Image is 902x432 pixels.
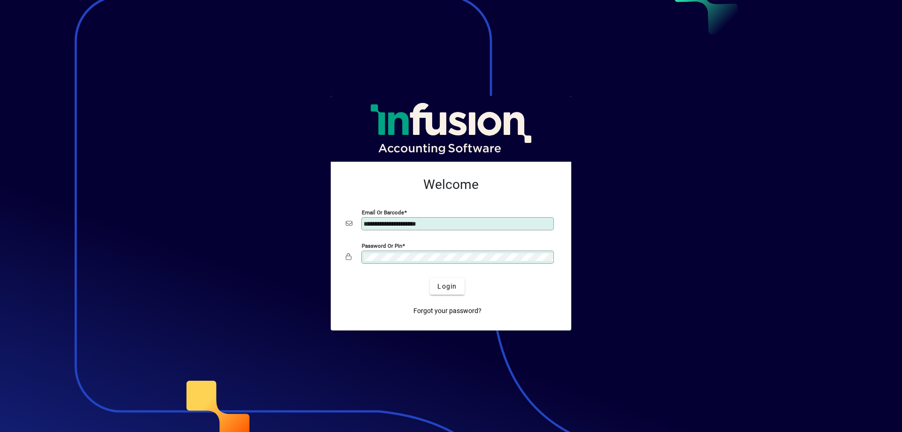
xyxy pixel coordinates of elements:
[362,243,402,249] mat-label: Password or Pin
[430,278,464,295] button: Login
[413,306,482,316] span: Forgot your password?
[437,282,457,291] span: Login
[346,177,556,193] h2: Welcome
[410,302,485,319] a: Forgot your password?
[362,209,404,216] mat-label: Email or Barcode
